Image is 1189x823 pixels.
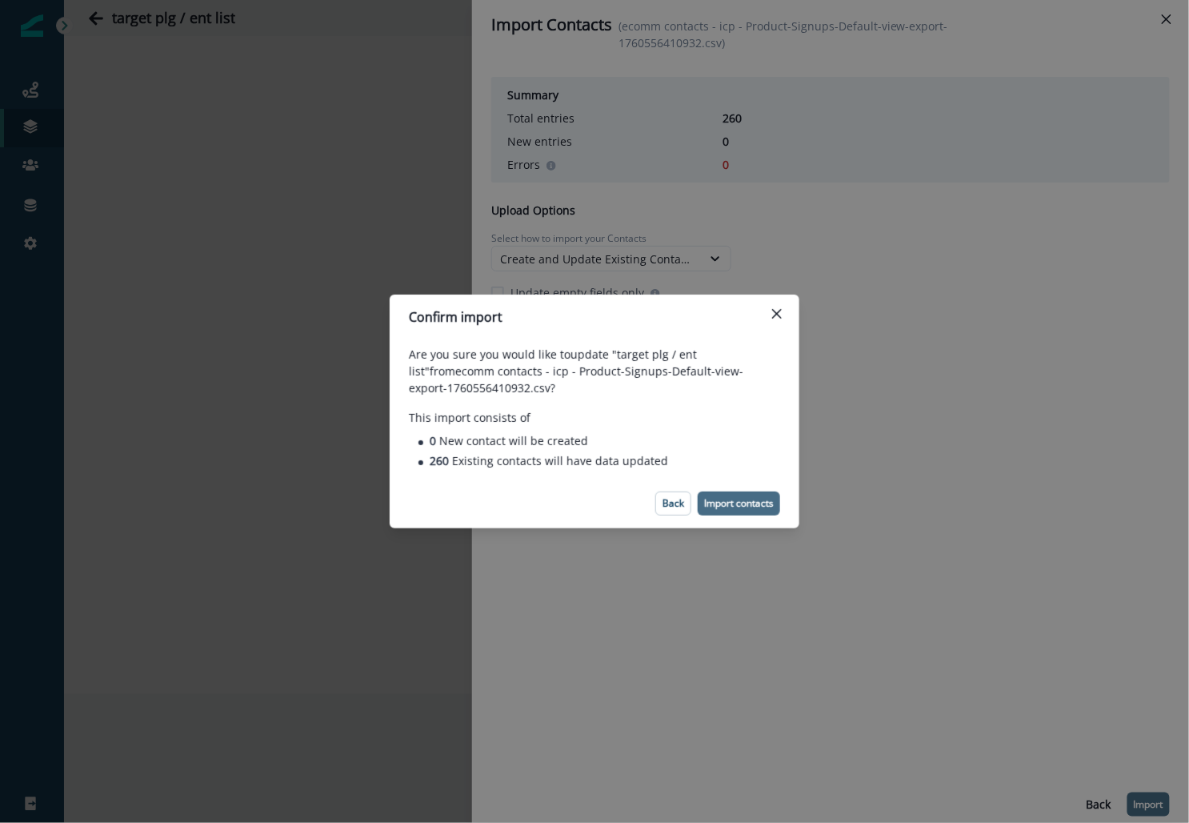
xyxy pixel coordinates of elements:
[409,409,780,426] p: This import consists of
[430,453,452,468] span: 260
[663,498,684,509] p: Back
[409,307,502,327] p: Confirm import
[764,301,790,327] button: Close
[704,498,774,509] p: Import contacts
[430,452,668,469] p: Existing contacts will have data updated
[655,492,691,516] button: Back
[430,432,588,449] p: New contact will be created
[698,492,780,516] button: Import contacts
[430,433,439,448] span: 0
[409,346,780,396] p: Are you sure you would like to update "target plg / ent list" from ecomm contacts - icp - Product...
